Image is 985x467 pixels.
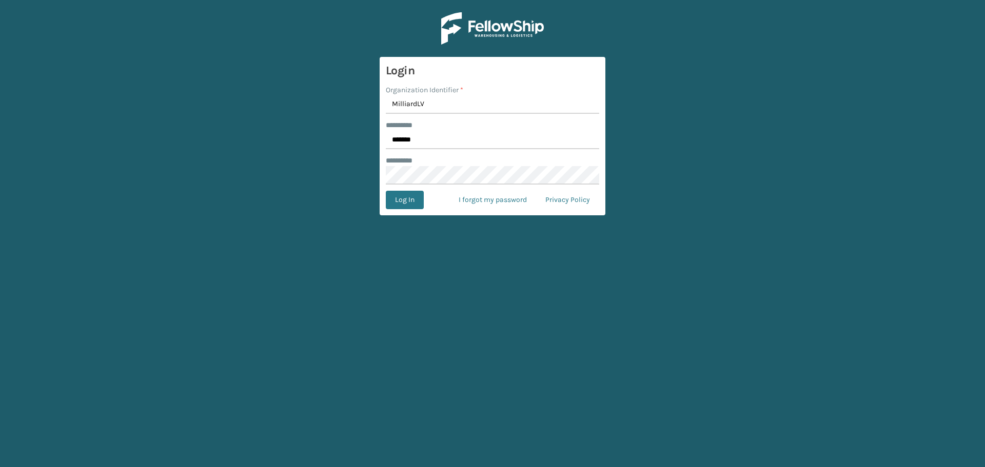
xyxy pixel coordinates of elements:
label: Organization Identifier [386,85,463,95]
a: I forgot my password [449,191,536,209]
img: Logo [441,12,544,45]
a: Privacy Policy [536,191,599,209]
h3: Login [386,63,599,78]
button: Log In [386,191,424,209]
